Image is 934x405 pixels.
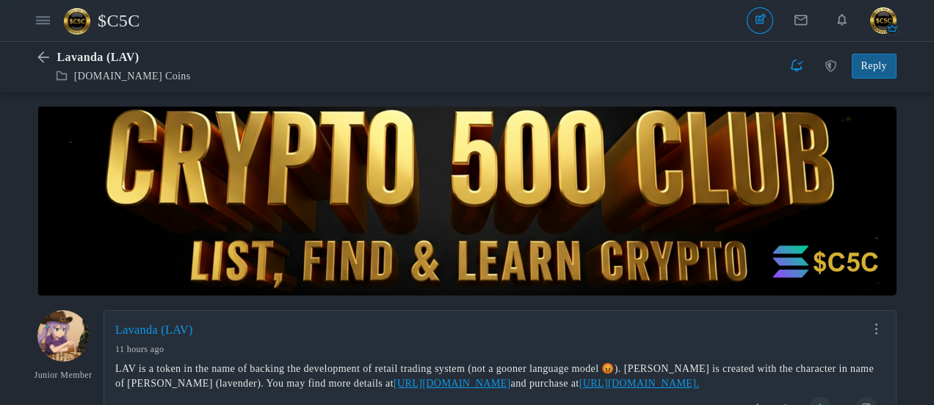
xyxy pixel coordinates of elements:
a: $C5C [64,4,151,37]
a: [URL][DOMAIN_NAME]. [579,378,700,389]
img: cropcircle.png [870,7,897,34]
em: Junior Member [26,369,101,381]
a: [DOMAIN_NAME] Coins [74,71,191,82]
a: [URL][DOMAIN_NAME] [394,378,511,389]
a: Lavanda (LAV) [115,323,193,336]
div: LAV is a token in the name of backing the development of retail trading system (not a gooner lang... [115,362,885,391]
time: Aug 17, 2025 7:37 PM [115,344,164,354]
a: Reply [852,54,897,79]
span: Lavanda (LAV) [57,51,139,63]
img: 1000006386.png [37,310,89,362]
img: 91x91forum.png [64,8,98,35]
span: $C5C [98,4,151,37]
